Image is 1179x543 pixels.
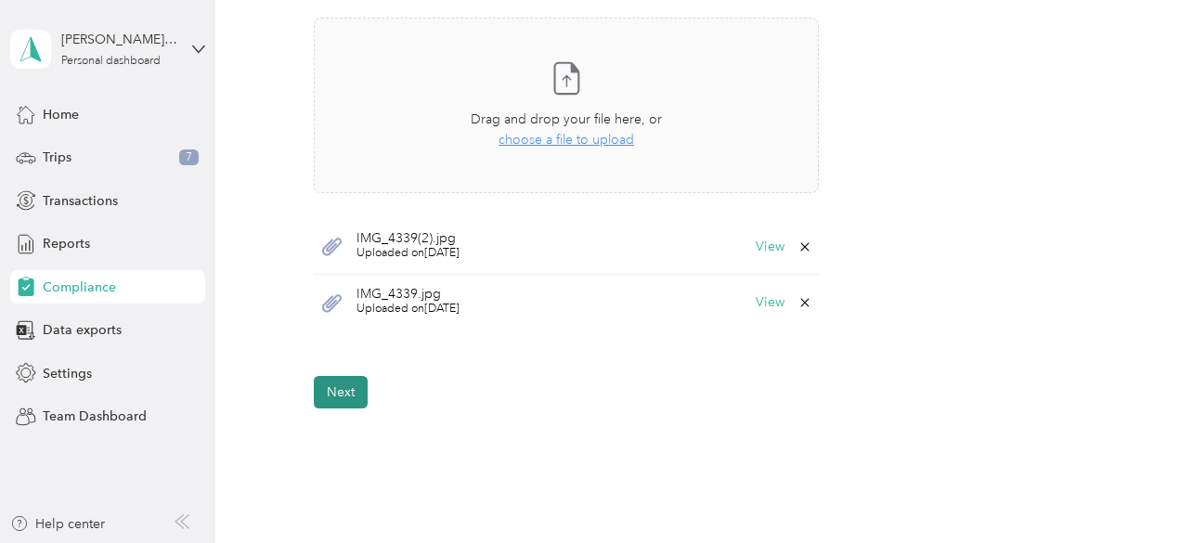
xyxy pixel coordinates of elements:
span: Drag and drop your file here, or [471,111,662,127]
iframe: Everlance-gr Chat Button Frame [1075,439,1179,543]
span: Data exports [43,320,122,340]
button: View [756,240,784,253]
span: choose a file to upload [499,132,634,148]
span: Transactions [43,191,118,211]
div: [PERSON_NAME] [PERSON_NAME] III [61,30,177,49]
span: Settings [43,364,92,383]
span: Reports [43,234,90,253]
span: Trips [43,148,71,167]
div: Personal dashboard [61,56,161,67]
span: Uploaded on [DATE] [356,301,460,317]
span: IMG_4339(2).jpg [356,232,460,245]
span: Uploaded on [DATE] [356,245,460,262]
span: Compliance [43,278,116,297]
span: 7 [179,149,199,166]
button: View [756,296,784,309]
span: IMG_4339.jpg [356,288,460,301]
span: Drag and drop your file here, orchoose a file to upload [315,19,818,192]
button: Next [314,376,368,408]
span: Home [43,105,79,124]
span: Team Dashboard [43,407,147,426]
button: Help center [10,514,105,534]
